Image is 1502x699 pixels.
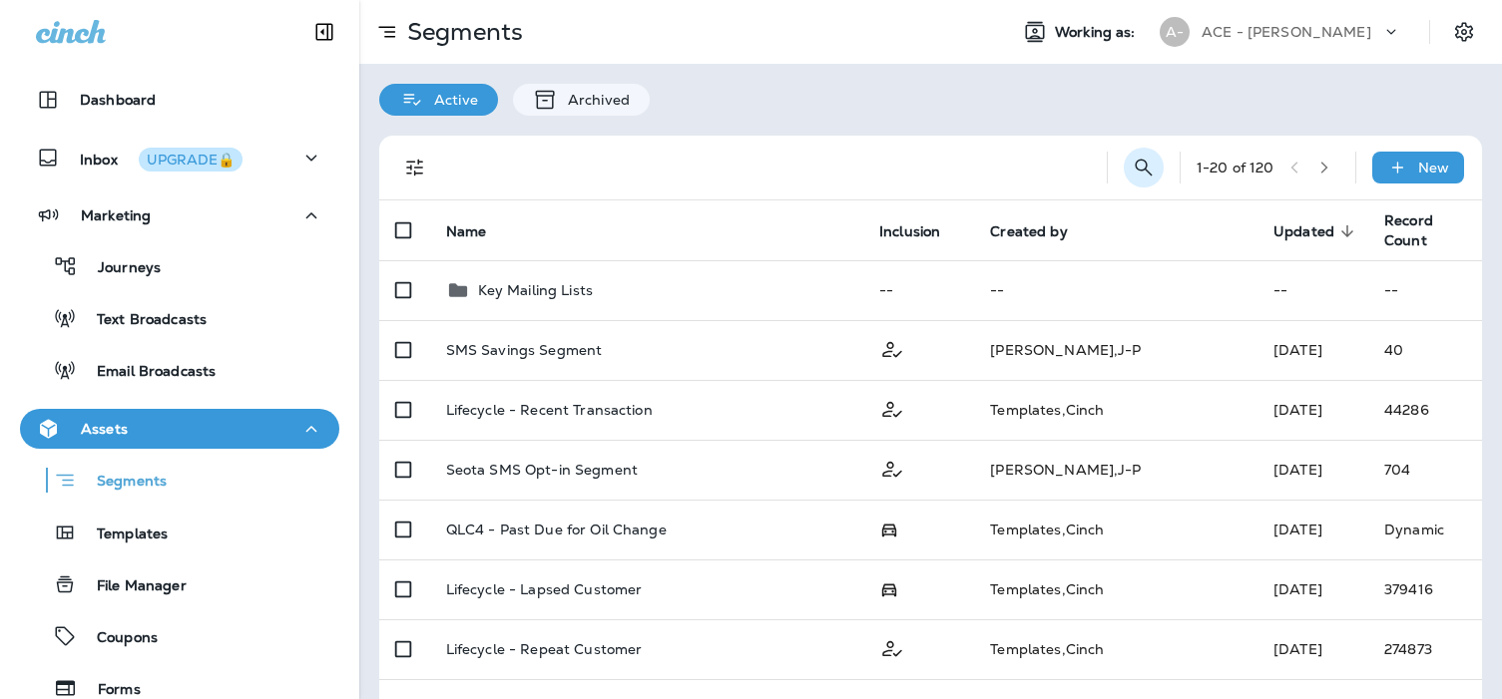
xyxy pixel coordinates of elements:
[1384,211,1433,249] span: Record Count
[1368,380,1482,440] td: 44286
[1257,500,1368,559] td: [DATE]
[77,629,158,648] p: Coupons
[1257,380,1368,440] td: [DATE]
[1273,222,1360,240] span: Updated
[863,260,974,320] td: --
[990,222,1093,240] span: Created by
[974,559,1257,619] td: Templates , Cinch
[80,92,156,108] p: Dashboard
[81,207,151,223] p: Marketing
[1202,24,1371,40] p: ACE - [PERSON_NAME]
[1368,559,1482,619] td: 379416
[1160,17,1190,47] div: A-
[1368,440,1482,500] td: 704
[20,563,339,605] button: File Manager
[1368,260,1482,320] td: --
[20,245,339,287] button: Journeys
[296,12,352,52] button: Collapse Sidebar
[879,520,899,537] span: Possession
[558,92,630,108] p: Archived
[446,581,643,597] p: Lifecycle - Lapsed Customer
[1418,160,1449,175] p: New
[1257,260,1368,320] td: --
[974,619,1257,679] td: Templates , Cinch
[1368,619,1482,679] td: 274873
[20,138,339,177] button: InboxUPGRADE🔒
[1368,500,1482,559] td: Dynamic
[879,222,966,240] span: Inclusion
[879,459,905,477] span: Customer Only
[974,500,1257,559] td: Templates , Cinch
[446,342,603,358] p: SMS Savings Segment
[399,17,523,47] p: Segments
[446,223,487,240] span: Name
[20,512,339,553] button: Templates
[77,311,207,330] p: Text Broadcasts
[446,522,667,537] p: QLC4 - Past Due for Oil Change
[20,297,339,339] button: Text Broadcasts
[1257,559,1368,619] td: [DATE]
[80,148,243,169] p: Inbox
[990,223,1067,240] span: Created by
[446,222,513,240] span: Name
[1055,24,1140,41] span: Working as:
[446,641,643,657] p: Lifecycle - Repeat Customer
[974,320,1257,380] td: [PERSON_NAME] , J-P
[446,462,638,478] p: Seota SMS Opt-in Segment
[879,399,905,417] span: Customer Only
[1257,320,1368,380] td: [DATE]
[879,638,905,656] span: Customer Only
[974,440,1257,500] td: [PERSON_NAME] , J-P
[1257,619,1368,679] td: [DATE]
[78,259,161,278] p: Journeys
[77,577,187,596] p: File Manager
[77,525,168,544] p: Templates
[147,153,235,167] div: UPGRADE🔒
[974,260,1257,320] td: --
[424,92,478,108] p: Active
[879,223,940,240] span: Inclusion
[20,409,339,449] button: Assets
[1368,320,1482,380] td: 40
[81,421,128,437] p: Assets
[1124,148,1164,187] button: Search Segments
[20,349,339,391] button: Email Broadcasts
[20,80,339,120] button: Dashboard
[1446,14,1482,50] button: Settings
[139,148,243,172] button: UPGRADE🔒
[1197,160,1274,175] div: 1 - 20 of 120
[77,473,167,493] p: Segments
[879,339,905,357] span: Customer Only
[1257,440,1368,500] td: [DATE]
[478,282,593,298] p: Key Mailing Lists
[974,380,1257,440] td: Templates , Cinch
[77,363,216,382] p: Email Broadcasts
[20,195,339,235] button: Marketing
[446,402,653,418] p: Lifecycle - Recent Transaction
[20,615,339,657] button: Coupons
[395,148,435,187] button: Filters
[879,579,899,597] span: Possession
[1273,223,1334,240] span: Updated
[20,459,339,502] button: Segments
